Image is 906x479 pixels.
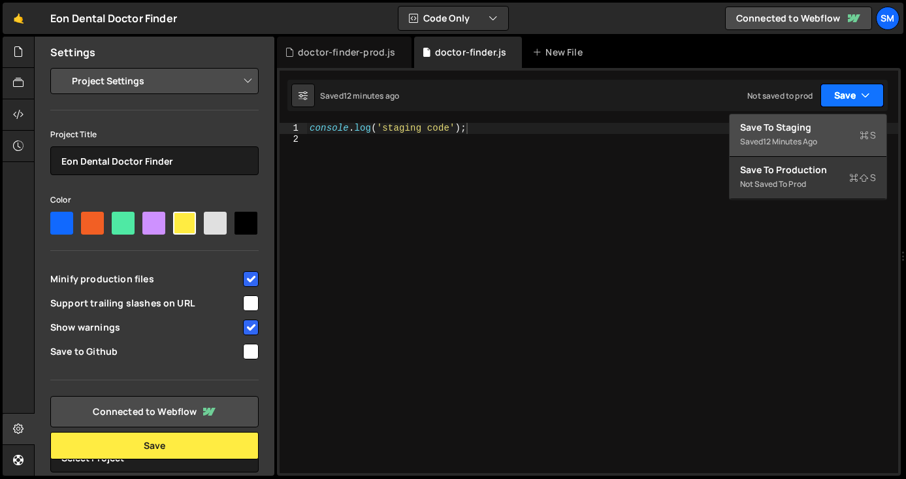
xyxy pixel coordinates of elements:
span: Minify production files [50,273,241,286]
div: Saved [320,90,399,101]
button: Save [820,84,884,107]
div: New File [532,46,587,59]
span: Show warnings [50,321,241,334]
button: Save [50,432,259,459]
input: Project name [50,146,259,175]
div: 12 minutes ago [763,136,817,147]
button: Save to StagingS Saved12 minutes ago [730,114,886,157]
div: Code Only [729,114,887,200]
div: Save to Staging [740,121,876,134]
div: Eon Dental Doctor Finder [50,10,177,26]
a: 🤙 [3,3,35,34]
a: Connected to Webflow [725,7,872,30]
div: 1 [280,123,307,134]
div: 12 minutes ago [344,90,399,101]
div: Save to Production [740,163,876,176]
span: Support trailing slashes on URL [50,297,241,310]
button: Save to ProductionS Not saved to prod [730,157,886,199]
div: doctor-finder-prod.js [298,46,395,59]
a: Sm [876,7,899,30]
span: Save to Github [50,345,241,358]
label: Color [50,193,71,206]
div: Not saved to prod [747,90,813,101]
h2: Settings [50,45,95,59]
div: Saved [740,134,876,150]
div: 2 [280,134,307,145]
span: S [860,129,876,142]
label: Project Title [50,128,97,141]
a: Connected to Webflow [50,396,259,427]
div: Not saved to prod [740,176,876,192]
button: Code Only [398,7,508,30]
div: doctor-finder.js [435,46,507,59]
span: S [849,171,876,184]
